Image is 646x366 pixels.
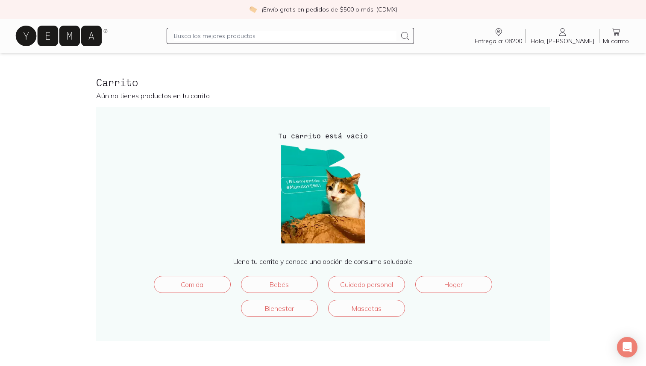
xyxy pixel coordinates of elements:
[241,300,318,317] a: Bienestar
[262,5,397,14] p: ¡Envío gratis en pedidos de $500 o más! (CDMX)
[113,131,532,141] h4: Tu carrito está vacío
[529,37,596,45] span: ¡Hola, [PERSON_NAME]!
[617,337,637,357] div: Open Intercom Messenger
[174,31,396,41] input: Busca los mejores productos
[471,27,526,45] a: Entrega a: 08200
[249,6,257,13] img: check
[328,300,405,317] a: Mascotas
[526,27,599,45] a: ¡Hola, [PERSON_NAME]!
[280,144,366,243] img: ¡Carrito vacío!
[603,37,629,45] span: Mi carrito
[328,276,405,293] a: Cuidado personal
[599,27,632,45] a: Mi carrito
[415,276,492,293] a: Hogar
[475,37,522,45] span: Entrega a: 08200
[96,77,549,88] h2: Carrito
[96,91,549,100] p: Aún no tienes productos en tu carrito
[113,257,532,266] p: Llena tu carrito y conoce una opción de consumo saludable
[241,276,318,293] a: Bebés
[154,276,231,293] a: Comida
